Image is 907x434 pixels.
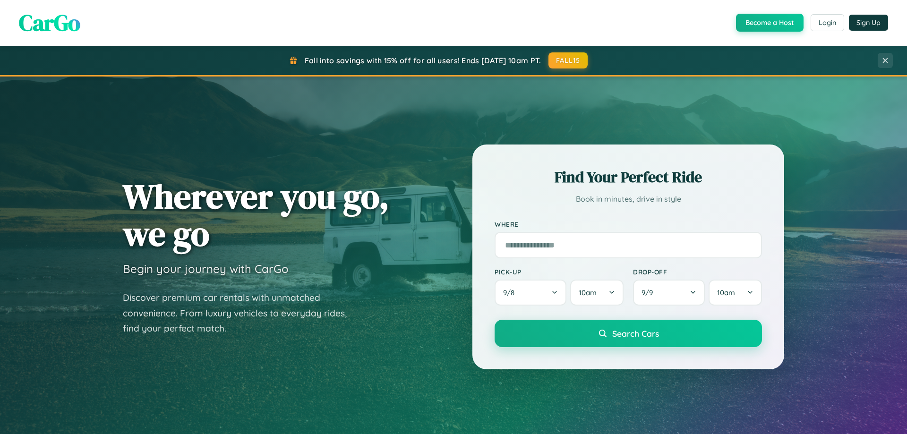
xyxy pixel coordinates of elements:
[495,220,762,228] label: Where
[579,288,597,297] span: 10am
[495,320,762,347] button: Search Cars
[548,52,588,68] button: FALL15
[123,290,359,336] p: Discover premium car rentals with unmatched convenience. From luxury vehicles to everyday rides, ...
[123,262,289,276] h3: Begin your journey with CarGo
[495,268,624,276] label: Pick-up
[717,288,735,297] span: 10am
[503,288,519,297] span: 9 / 8
[736,14,804,32] button: Become a Host
[123,178,389,252] h1: Wherever you go, we go
[709,280,762,306] button: 10am
[612,328,659,339] span: Search Cars
[633,280,705,306] button: 9/9
[849,15,888,31] button: Sign Up
[811,14,844,31] button: Login
[495,192,762,206] p: Book in minutes, drive in style
[19,7,80,38] span: CarGo
[633,268,762,276] label: Drop-off
[305,56,541,65] span: Fall into savings with 15% off for all users! Ends [DATE] 10am PT.
[642,288,658,297] span: 9 / 9
[495,280,566,306] button: 9/8
[570,280,624,306] button: 10am
[495,167,762,187] h2: Find Your Perfect Ride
